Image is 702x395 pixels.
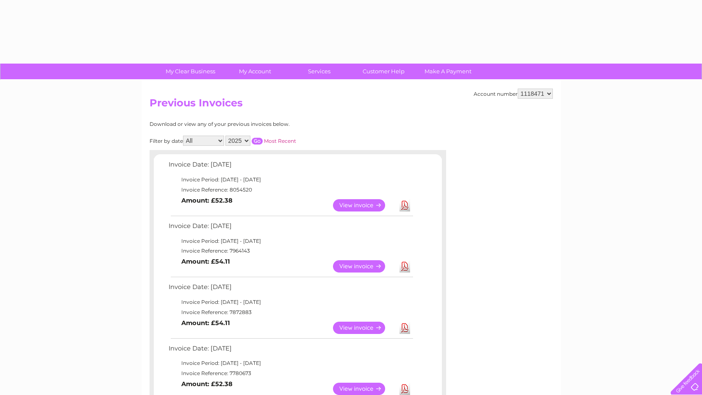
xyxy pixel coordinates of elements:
a: View [333,383,395,395]
a: Download [400,322,410,334]
b: Amount: £52.38 [181,197,233,204]
a: My Account [220,64,290,79]
a: My Clear Business [155,64,225,79]
a: View [333,260,395,273]
a: View [333,322,395,334]
td: Invoice Reference: 7872883 [166,307,414,317]
a: Services [284,64,354,79]
b: Amount: £54.11 [181,258,230,265]
td: Invoice Date: [DATE] [166,343,414,359]
a: Customer Help [349,64,419,79]
td: Invoice Date: [DATE] [166,281,414,297]
td: Invoice Reference: 7964143 [166,246,414,256]
td: Invoice Period: [DATE] - [DATE] [166,175,414,185]
div: Filter by date [150,136,372,146]
div: Account number [474,89,553,99]
a: Download [400,199,410,211]
b: Amount: £54.11 [181,319,230,327]
td: Invoice Date: [DATE] [166,220,414,236]
div: Download or view any of your previous invoices below. [150,121,372,127]
td: Invoice Reference: 7780673 [166,368,414,378]
td: Invoice Date: [DATE] [166,159,414,175]
a: View [333,199,395,211]
td: Invoice Reference: 8054520 [166,185,414,195]
h2: Previous Invoices [150,97,553,113]
a: Make A Payment [413,64,483,79]
td: Invoice Period: [DATE] - [DATE] [166,358,414,368]
b: Amount: £52.38 [181,380,233,388]
td: Invoice Period: [DATE] - [DATE] [166,297,414,307]
a: Most Recent [264,138,296,144]
a: Download [400,383,410,395]
td: Invoice Period: [DATE] - [DATE] [166,236,414,246]
a: Download [400,260,410,273]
